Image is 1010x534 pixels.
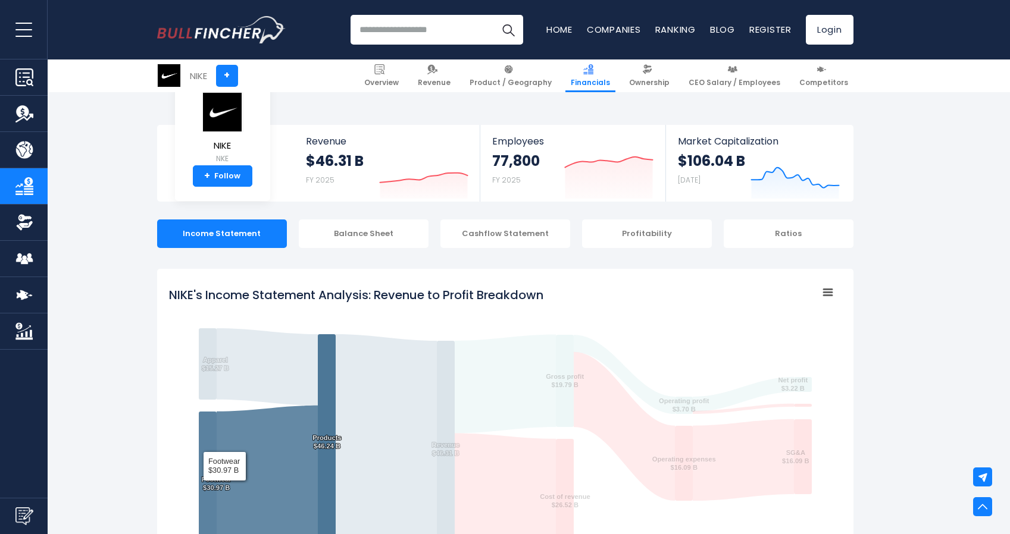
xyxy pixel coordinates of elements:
tspan: NIKE's Income Statement Analysis: Revenue to Profit Breakdown [169,287,543,303]
span: Product / Geography [470,78,552,87]
a: CEO Salary / Employees [683,59,786,92]
small: NKE [202,153,243,164]
a: Financials [565,59,615,92]
a: Market Capitalization $106.04 B [DATE] [666,125,852,202]
a: Go to homepage [157,16,285,43]
text: Operating expenses $16.09 B [652,456,715,471]
img: NKE logo [158,64,180,87]
small: FY 2025 [492,175,521,185]
div: Ratios [724,219,853,248]
span: NIKE [202,141,243,151]
a: Revenue $46.31 B FY 2025 [294,125,480,202]
a: Employees 77,800 FY 2025 [480,125,665,202]
img: NKE logo [202,92,243,132]
span: Revenue [418,78,451,87]
text: SG&A $16.09 B [782,449,809,464]
text: Operating profit $3.70 B [658,397,709,413]
a: Ownership [624,59,675,92]
text: Products $46.24 B [312,434,342,450]
div: Profitability [582,219,712,248]
span: CEO Salary / Employees [689,78,780,87]
div: Income Statement [157,219,287,248]
small: FY 2025 [306,175,334,185]
a: +Follow [193,165,252,187]
div: Cashflow Statement [440,219,570,248]
text: Revenue $46.31 B [431,441,459,457]
span: Ownership [629,78,670,87]
a: Competitors [794,59,853,92]
span: Overview [364,78,399,87]
a: Home [546,23,573,36]
img: Bullfincher logo [157,16,286,43]
a: Product / Geography [464,59,557,92]
a: Blog [710,23,735,36]
span: Market Capitalization [678,136,840,147]
text: Footwear $30.97 B [201,476,231,491]
strong: + [204,171,210,181]
small: [DATE] [678,175,701,185]
div: Balance Sheet [299,219,429,248]
text: Cost of revenue $26.52 B [540,493,590,508]
text: Net profit $3.22 B [778,376,808,392]
text: Gross profit $19.79 B [546,373,584,388]
a: Ranking [655,23,696,36]
text: Apparel $15.27 B [202,356,229,372]
a: Register [749,23,792,36]
span: Revenue [306,136,468,147]
span: Employees [492,136,653,147]
span: Competitors [799,78,848,87]
img: Ownership [15,213,33,231]
strong: 77,800 [492,152,540,170]
a: Overview [359,59,404,92]
a: Companies [587,23,641,36]
strong: $46.31 B [306,152,364,170]
div: NIKE [190,69,207,83]
button: Search [493,15,523,45]
strong: $106.04 B [678,152,745,170]
a: Revenue [412,59,456,92]
a: + [216,65,238,87]
a: NIKE NKE [201,92,244,166]
span: Financials [571,78,610,87]
a: Login [806,15,853,45]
